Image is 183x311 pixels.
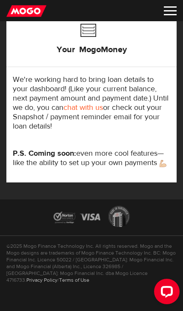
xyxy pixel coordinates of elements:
img: legal-icons-92a2ffecb4d32d839781d1b4e4802d7b.png [46,199,137,235]
iframe: LiveChat chat widget [147,275,183,311]
strong: P.S. Coming soon: [13,148,76,158]
p: even more cool features—like the ability to set up your own payments [13,149,170,168]
h3: Your MogoMoney [57,34,127,62]
img: mogo_logo-11ee424be714fa7cbb0f0f49df9e16ec.png [6,5,46,17]
a: chat with us [63,103,103,112]
img: menu-8c7f6768b6b270324deb73bd2f515a8c.svg [164,6,177,15]
a: Terms of Use [59,277,89,283]
a: Privacy Policy [26,277,57,283]
img: strong arm emoji [160,160,166,167]
p: We're working hard to bring loan details to your dashboard! (Like your current balance, next paym... [13,75,170,131]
